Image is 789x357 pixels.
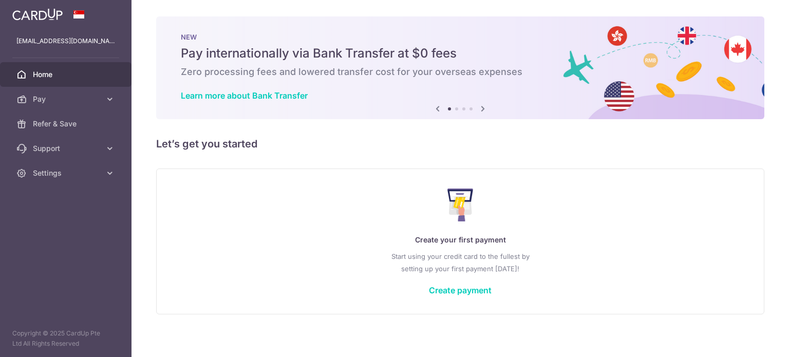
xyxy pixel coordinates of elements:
span: Pay [33,94,101,104]
img: Make Payment [447,189,474,221]
a: Create payment [429,285,492,295]
span: Support [33,143,101,154]
h6: Zero processing fees and lowered transfer cost for your overseas expenses [181,66,740,78]
span: Refer & Save [33,119,101,129]
img: Bank transfer banner [156,16,764,119]
span: Home [33,69,101,80]
span: Settings [33,168,101,178]
p: Create your first payment [177,234,743,246]
h5: Pay internationally via Bank Transfer at $0 fees [181,45,740,62]
p: NEW [181,33,740,41]
img: CardUp [12,8,63,21]
p: [EMAIL_ADDRESS][DOMAIN_NAME] [16,36,115,46]
p: Start using your credit card to the fullest by setting up your first payment [DATE]! [177,250,743,275]
h5: Let’s get you started [156,136,764,152]
a: Learn more about Bank Transfer [181,90,308,101]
